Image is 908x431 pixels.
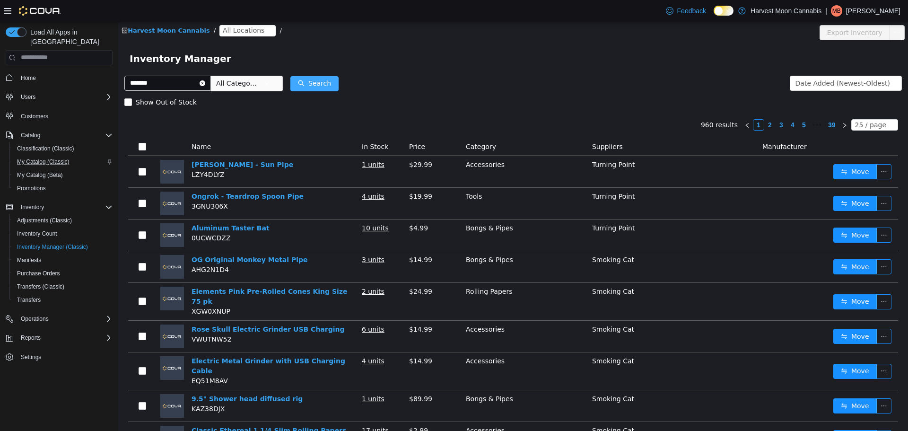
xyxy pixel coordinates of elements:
span: / [161,5,163,12]
button: Reports [2,331,116,344]
span: $89.99 [291,373,314,381]
a: 3 [658,98,668,108]
button: Users [17,91,39,103]
input: Dark Mode [714,6,733,16]
button: icon: ellipsis [758,174,773,189]
span: AHG2N1D4 [73,244,111,252]
span: Operations [21,315,49,323]
a: Home [17,72,40,84]
span: Turning Point [474,171,517,178]
button: icon: swapMove [715,408,759,423]
u: 17 units [244,405,271,413]
a: My Catalog (Beta) [13,169,67,181]
span: $29.99 [291,139,314,147]
span: Price [291,121,307,129]
img: Aluminum Taster Bat placeholder [42,202,66,225]
span: Manufacturer [644,121,689,129]
a: 1 [635,98,646,108]
span: My Catalog (Classic) [17,158,70,166]
img: Cova [19,6,61,16]
a: 4 [669,98,680,108]
span: Transfers [17,296,41,304]
a: Purchase Orders [13,268,64,279]
img: Jane West - Sun Pipe placeholder [42,138,66,162]
span: LZY4DLYZ [73,149,106,157]
button: Home [2,71,116,85]
span: $24.99 [291,266,314,273]
img: Elements Pink Pre-Rolled Cones King Size 75 pk placeholder [42,265,66,289]
span: Inventory Manager (Classic) [17,243,88,251]
i: icon: down [146,59,151,65]
a: 39 [707,98,720,108]
button: icon: swapMove [715,237,759,253]
u: 6 units [244,304,266,311]
button: Classification (Classic) [9,142,116,155]
button: icon: ellipsis [758,206,773,221]
span: Adjustments (Classic) [13,215,113,226]
img: Electric Metal Grinder with USB Charging Cable placeholder [42,334,66,358]
div: Mike Burd [831,5,842,17]
span: Classification (Classic) [17,145,74,152]
span: $4.99 [291,202,310,210]
u: 4 units [244,171,266,178]
span: $14.99 [291,234,314,242]
u: 3 units [244,234,266,242]
td: Accessories [344,331,470,369]
button: Users [2,90,116,104]
span: Suppliers [474,121,505,129]
button: icon: ellipsis [758,273,773,288]
span: 0UCWCDZZ [73,212,113,220]
button: Reports [17,332,44,343]
li: 960 results [583,97,620,109]
span: Adjustments (Classic) [17,217,72,224]
i: icon: close-circle [81,59,87,64]
i: icon: shop [3,6,9,12]
a: Rose Skull Electric Grinder USB Charging [73,304,227,311]
td: Bongs & Pipes [344,229,470,261]
span: ••• [691,97,707,109]
a: Transfers [13,294,44,306]
span: $14.99 [291,335,314,343]
button: icon: swapMove [715,307,759,322]
span: $19.99 [291,171,314,178]
li: 3 [657,97,669,109]
span: Smoking Cat [474,304,516,311]
img: Classic Ethereal 1 1/4 Slim Rolling Papers placeholder [42,404,66,428]
button: Customers [2,109,116,123]
u: 4 units [244,335,266,343]
button: Promotions [9,182,116,195]
li: 39 [707,97,721,109]
u: 10 units [244,202,271,210]
span: Feedback [677,6,706,16]
span: Show Out of Stock [14,77,82,84]
span: Purchase Orders [13,268,113,279]
button: icon: searchSearch [172,54,220,70]
p: | [825,5,827,17]
a: Aluminum Taster Bat [73,202,151,210]
nav: Complex example [6,67,113,389]
span: 3GNU306X [73,181,110,188]
span: Load All Apps in [GEOGRAPHIC_DATA] [26,27,113,46]
span: $14.99 [291,304,314,311]
a: Classification (Classic) [13,143,78,154]
span: Promotions [17,185,46,192]
li: Next 5 Pages [691,97,707,109]
button: icon: ellipsis [758,237,773,253]
button: Export Inventory [701,3,772,18]
img: 9.5" Shower head diffused rig placeholder [42,372,66,396]
span: EQ51M8AV [73,355,110,363]
a: Promotions [13,183,50,194]
td: Rolling Papers [344,261,470,299]
button: Transfers [9,293,116,307]
i: icon: right [724,101,729,106]
a: Manifests [13,255,45,266]
span: Users [17,91,113,103]
span: Classification (Classic) [13,143,113,154]
span: My Catalog (Beta) [13,169,113,181]
a: Inventory Manager (Classic) [13,241,92,253]
i: icon: left [626,101,632,106]
span: Inventory Manager (Classic) [13,241,113,253]
span: Manifests [17,256,41,264]
span: Home [17,72,113,84]
span: Inventory Manager [11,29,119,44]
